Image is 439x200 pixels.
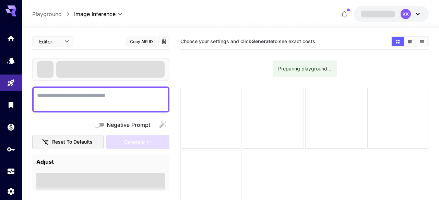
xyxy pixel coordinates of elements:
[416,37,428,46] button: Show media in list view
[32,135,104,149] button: Reset to defaults
[7,56,15,65] div: Models
[107,121,150,129] span: Negative Prompt
[7,167,15,176] div: Usage
[161,37,167,45] button: Add to library
[7,145,15,154] div: API Keys
[251,38,273,44] b: Generate
[278,63,331,75] div: Preparing playground...
[7,79,15,87] div: Playground
[36,159,165,165] h4: Adjust
[74,10,116,18] span: Image Inference
[7,187,15,196] div: Settings
[354,6,429,22] button: KK
[180,38,317,44] span: Choose your settings and click to see exact costs.
[7,123,15,131] div: Wallet
[106,135,169,149] div: Please fill the prompt
[32,10,74,18] nav: breadcrumb
[7,34,15,43] div: Home
[32,10,62,18] a: Playground
[7,101,15,109] div: Library
[401,9,411,19] div: KK
[404,37,416,46] button: Show media in video view
[392,37,404,46] button: Show media in grid view
[126,37,157,46] button: Copy AIR ID
[39,38,60,45] span: Editor
[391,36,429,46] div: Show media in grid viewShow media in video viewShow media in list view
